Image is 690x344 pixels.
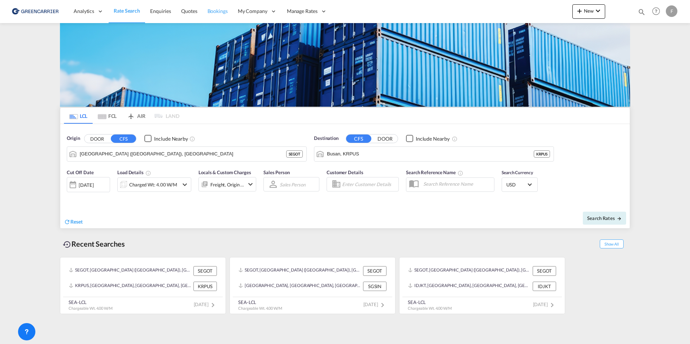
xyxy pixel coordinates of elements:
[80,149,286,159] input: Search by Port
[575,6,584,15] md-icon: icon-plus 400-fg
[180,180,189,189] md-icon: icon-chevron-down
[181,8,197,14] span: Quotes
[209,301,217,309] md-icon: icon-chevron-right
[189,136,195,142] md-icon: Unchecked: Ignores neighbouring ports when fetching rates.Checked : Includes neighbouring ports w...
[93,108,122,124] md-tab-item: FCL
[67,191,72,201] md-datepicker: Select
[238,299,282,305] div: SEA-LCL
[534,150,550,158] div: KRPUS
[60,257,226,314] recent-search-card: SEGOT, [GEOGRAPHIC_DATA] ([GEOGRAPHIC_DATA]), [GEOGRAPHIC_DATA], [GEOGRAPHIC_DATA], [GEOGRAPHIC_D...
[533,282,556,291] div: IDJKT
[363,301,387,307] span: [DATE]
[314,147,554,161] md-input-container: Busan, KRPUS
[279,179,306,190] md-select: Sales Person
[638,8,646,16] md-icon: icon-magnify
[416,135,450,142] div: Include Nearby
[314,135,339,142] span: Destination
[406,135,450,142] md-checkbox: Checkbox No Ink
[63,240,71,249] md-icon: icon-backup-restore
[342,179,396,190] input: Enter Customer Details
[194,301,217,307] span: [DATE]
[193,282,217,291] div: KRPUS
[327,149,534,159] input: Search by Port
[127,112,135,117] md-icon: icon-airplane
[69,299,113,305] div: SEA-LCL
[572,4,605,19] button: icon-plus 400-fgNewicon-chevron-down
[506,179,534,190] md-select: Select Currency: $ USDUnited States Dollar
[69,282,192,291] div: KRPUS, Busan, Korea, Republic of, Greater China & Far East Asia, Asia Pacific
[346,134,371,143] button: CFS
[67,177,110,192] div: [DATE]
[111,134,136,143] button: CFS
[363,282,387,291] div: SGSIN
[408,299,452,305] div: SEA-LCL
[79,182,93,188] div: [DATE]
[230,257,396,314] recent-search-card: SEGOT, [GEOGRAPHIC_DATA] ([GEOGRAPHIC_DATA]), [GEOGRAPHIC_DATA], [GEOGRAPHIC_DATA], [GEOGRAPHIC_D...
[650,5,662,17] span: Help
[145,170,151,176] md-icon: Chargeable Weight
[327,169,363,175] span: Customer Details
[210,180,244,190] div: Freight Origin Destination
[67,147,306,161] md-input-container: Gothenburg (Goteborg), SEGOT
[150,8,171,14] span: Enquiries
[548,301,556,309] md-icon: icon-chevron-right
[239,282,361,291] div: SGSIN, Singapore, Singapore, South East Asia, Asia Pacific
[420,178,494,189] input: Search Reference Name
[239,266,361,275] div: SEGOT, Gothenburg (Goteborg), Sweden, Northern Europe, Europe
[67,169,94,175] span: Cut Off Date
[583,212,626,225] button: Search Ratesicon-arrow-right
[198,177,256,191] div: Freight Origin Destinationicon-chevron-down
[650,5,666,18] div: Help
[144,135,188,142] md-checkbox: Checkbox No Ink
[286,150,303,158] div: SEGOT
[69,306,113,310] span: Chargeable Wt. 4.00 W/M
[372,134,398,143] button: DOOR
[246,180,255,189] md-icon: icon-chevron-down
[60,23,630,107] img: GreenCarrierFCL_LCL.png
[666,5,677,17] div: F
[122,108,150,124] md-tab-item: AIR
[114,8,140,14] span: Rate Search
[263,169,290,175] span: Sales Person
[533,266,556,275] div: SEGOT
[452,136,458,142] md-icon: Unchecked: Ignores neighbouring ports when fetching rates.Checked : Includes neighbouring ports w...
[84,134,110,143] button: DOOR
[67,135,80,142] span: Origin
[408,282,531,291] div: IDJKT, Jakarta, Java, Indonesia, South East Asia, Asia Pacific
[74,8,94,15] span: Analytics
[193,266,217,275] div: SEGOT
[60,236,128,252] div: Recent Searches
[399,257,565,314] recent-search-card: SEGOT, [GEOGRAPHIC_DATA] ([GEOGRAPHIC_DATA]), [GEOGRAPHIC_DATA], [GEOGRAPHIC_DATA], [GEOGRAPHIC_D...
[154,135,188,142] div: Include Nearby
[287,8,318,15] span: Manage Rates
[64,219,70,225] md-icon: icon-refresh
[70,219,83,225] span: Reset
[638,8,646,19] div: icon-magnify
[408,266,531,275] div: SEGOT, Gothenburg (Goteborg), Sweden, Northern Europe, Europe
[64,218,83,226] div: icon-refreshReset
[238,8,267,15] span: My Company
[502,170,533,175] span: Search Currency
[11,3,60,19] img: 609dfd708afe11efa14177256b0082fb.png
[198,169,251,175] span: Locals & Custom Charges
[600,239,624,248] span: Show All
[533,301,556,307] span: [DATE]
[208,8,228,14] span: Bookings
[406,169,463,175] span: Search Reference Name
[238,306,282,310] span: Chargeable Wt. 4.00 W/M
[64,108,93,124] md-tab-item: LCL
[408,306,452,310] span: Chargeable Wt. 4.00 W/M
[587,215,622,221] span: Search Rates
[129,180,177,190] div: Charged Wt: 4.00 W/M
[60,124,630,228] div: Origin DOOR CFS Checkbox No InkUnchecked: Ignores neighbouring ports when fetching rates.Checked ...
[363,266,387,275] div: SEGOT
[69,266,192,275] div: SEGOT, Gothenburg (Goteborg), Sweden, Northern Europe, Europe
[117,177,191,192] div: Charged Wt: 4.00 W/Micon-chevron-down
[575,8,602,14] span: New
[117,169,151,175] span: Load Details
[617,216,622,221] md-icon: icon-arrow-right
[378,301,387,309] md-icon: icon-chevron-right
[594,6,602,15] md-icon: icon-chevron-down
[506,181,527,188] span: USD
